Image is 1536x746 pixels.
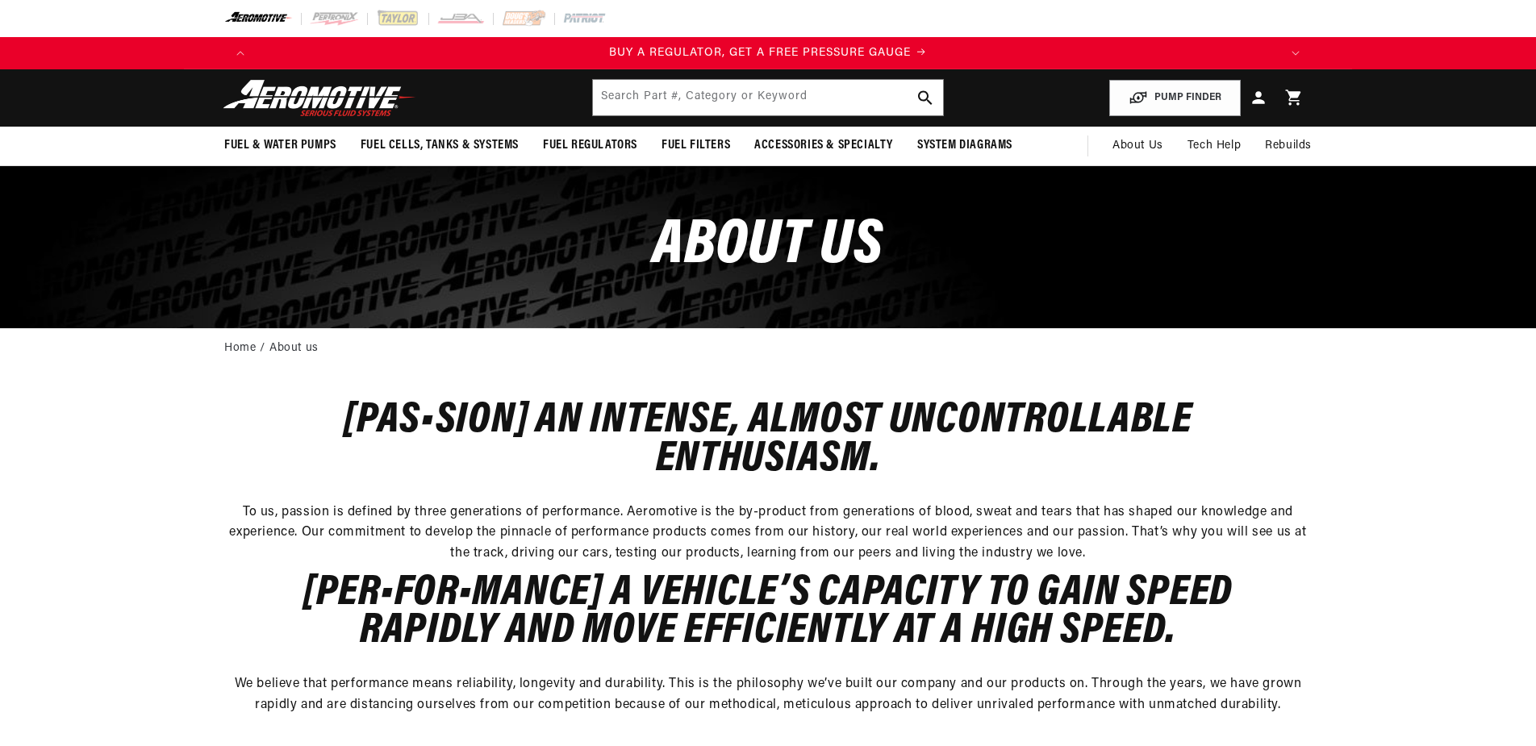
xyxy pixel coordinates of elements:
[653,215,883,278] span: About us
[1112,140,1163,152] span: About Us
[908,80,943,115] button: search button
[224,574,1312,651] h2: [Per•for•mance] A vehicle’s capacity to gain speed rapidly and move efficiently at a high speed.
[224,340,256,357] a: Home
[257,44,1279,62] a: BUY A REGULATOR, GET A FREE PRESSURE GAUGE
[224,137,336,154] span: Fuel & Water Pumps
[184,37,1352,69] slideshow-component: Translation missing: en.sections.announcements.announcement_bar
[257,44,1279,62] div: Announcement
[1175,127,1253,165] summary: Tech Help
[1109,80,1241,116] button: PUMP FINDER
[269,340,319,357] a: About us
[609,47,911,59] span: BUY A REGULATOR, GET A FREE PRESSURE GAUGE
[543,137,637,154] span: Fuel Regulators
[649,127,742,165] summary: Fuel Filters
[224,402,1312,478] h2: [Pas•sion] An intense, almost uncontrollable enthusiasm.
[531,127,649,165] summary: Fuel Regulators
[361,137,519,154] span: Fuel Cells, Tanks & Systems
[219,79,420,117] img: Aeromotive
[1100,127,1175,165] a: About Us
[224,502,1312,565] p: To us, passion is defined by three generations of performance. Aeromotive is the by-product from ...
[1279,37,1312,69] button: Translation missing: en.sections.announcements.next_announcement
[212,127,349,165] summary: Fuel & Water Pumps
[593,80,943,115] input: Search by Part Number, Category or Keyword
[662,137,730,154] span: Fuel Filters
[917,137,1012,154] span: System Diagrams
[1265,137,1312,155] span: Rebuilds
[1253,127,1324,165] summary: Rebuilds
[742,127,905,165] summary: Accessories & Specialty
[224,674,1312,715] p: We believe that performance means reliability, longevity and durability. This is the philosophy w...
[257,44,1279,62] div: 1 of 4
[905,127,1025,165] summary: System Diagrams
[224,340,1312,357] nav: breadcrumbs
[349,127,531,165] summary: Fuel Cells, Tanks & Systems
[224,37,257,69] button: Translation missing: en.sections.announcements.previous_announcement
[1187,137,1241,155] span: Tech Help
[754,137,893,154] span: Accessories & Specialty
